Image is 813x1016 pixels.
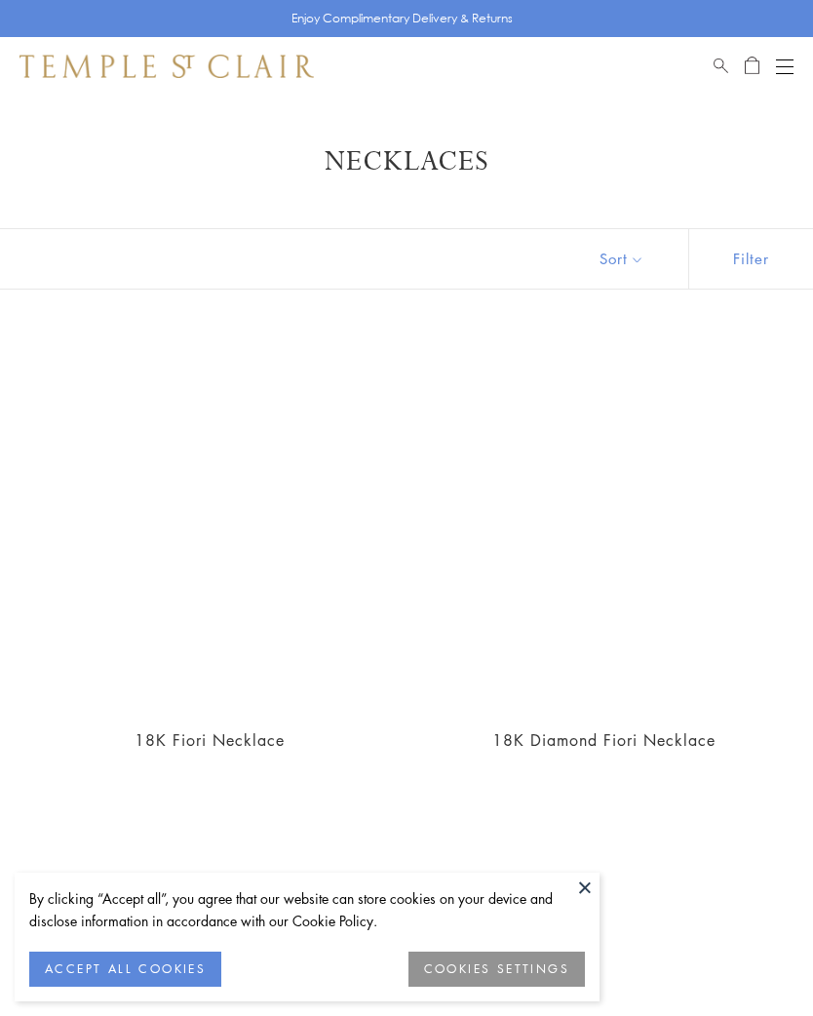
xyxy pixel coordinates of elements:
a: Open Shopping Bag [745,55,759,78]
img: Temple St. Clair [19,55,314,78]
h1: Necklaces [49,144,764,179]
iframe: Gorgias live chat messenger [716,924,794,996]
button: ACCEPT ALL COOKIES [29,952,221,987]
button: Open navigation [776,55,794,78]
a: 18K Fiori Necklace [23,338,395,710]
button: COOKIES SETTINGS [408,952,585,987]
a: 18K Diamond Fiori NecklaceN31810-FIORI [418,338,790,710]
a: Search [714,55,728,78]
a: 18K Diamond Fiori Necklace [492,729,716,751]
button: Show filters [688,229,813,289]
div: By clicking “Accept all”, you agree that our website can store cookies on your device and disclos... [29,887,585,932]
p: Enjoy Complimentary Delivery & Returns [291,9,513,28]
button: Show sort by [556,229,688,289]
a: 18K Fiori Necklace [135,729,285,751]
